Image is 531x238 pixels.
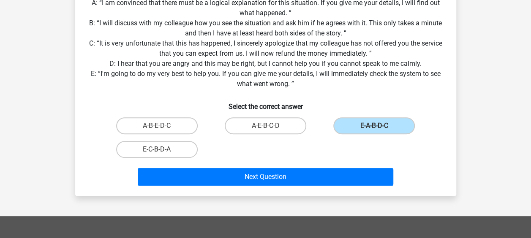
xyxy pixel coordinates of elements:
[116,117,198,134] label: A-B-E-D-C
[138,168,393,186] button: Next Question
[116,141,198,158] label: E-C-B-D-A
[89,96,443,111] h6: Select the correct answer
[225,117,306,134] label: A-E-B-C-D
[333,117,415,134] label: E-A-B-D-C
